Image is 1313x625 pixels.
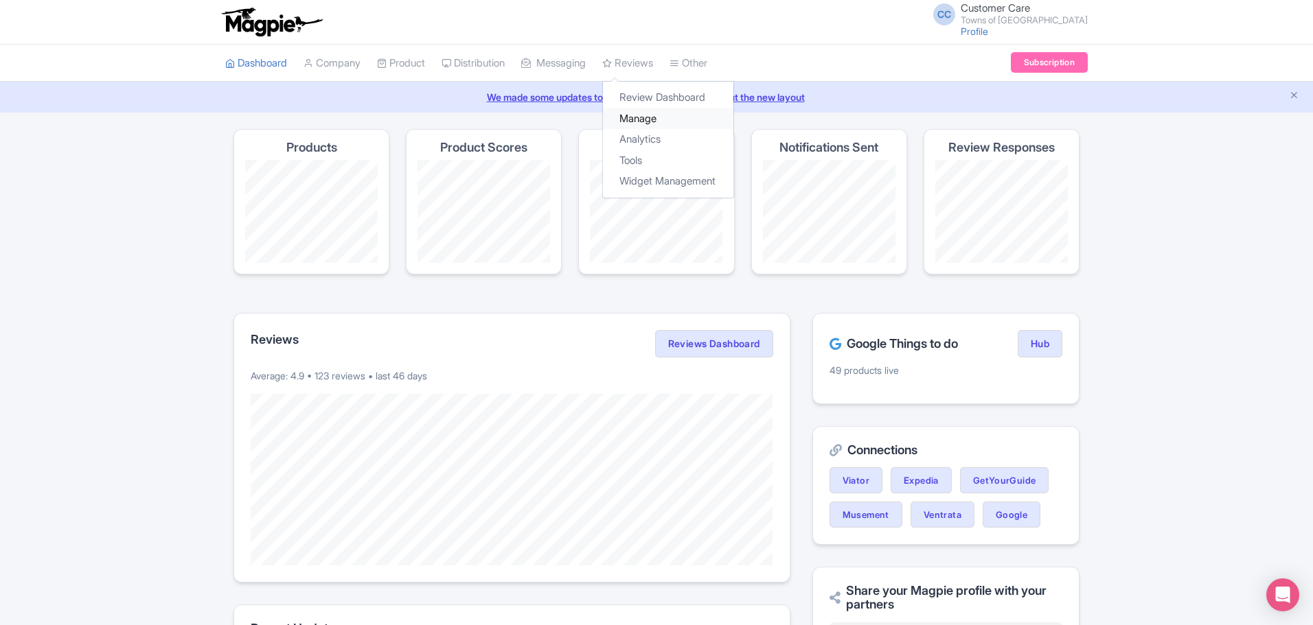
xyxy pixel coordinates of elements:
[830,467,882,493] a: Viator
[961,25,988,37] a: Profile
[983,502,1040,528] a: Google
[961,1,1030,14] span: Customer Care
[911,502,974,528] a: Ventrata
[377,45,425,82] a: Product
[830,443,1062,457] h2: Connections
[925,3,1088,25] a: CC Customer Care Towns of [GEOGRAPHIC_DATA]
[521,45,586,82] a: Messaging
[933,3,955,25] span: CC
[225,45,287,82] a: Dashboard
[251,368,773,383] p: Average: 4.9 • 123 reviews • last 46 days
[830,502,902,528] a: Musement
[440,141,527,154] h4: Product Scores
[960,467,1049,493] a: GetYourGuide
[1018,330,1062,357] a: Hub
[603,150,733,172] a: Tools
[603,87,733,108] a: Review Dashboard
[948,141,1055,154] h4: Review Responses
[891,467,952,493] a: Expedia
[830,584,1062,611] h2: Share your Magpie profile with your partners
[603,129,733,150] a: Analytics
[670,45,707,82] a: Other
[1266,578,1299,611] div: Open Intercom Messenger
[442,45,505,82] a: Distribution
[1011,52,1088,73] a: Subscription
[779,141,878,154] h4: Notifications Sent
[655,330,773,357] a: Reviews Dashboard
[603,171,733,192] a: Widget Management
[602,45,653,82] a: Reviews
[304,45,361,82] a: Company
[8,90,1305,104] a: We made some updates to the platform. Read more about the new layout
[603,108,733,130] a: Manage
[830,337,958,351] h2: Google Things to do
[251,333,299,346] h2: Reviews
[830,363,1062,377] p: 49 products live
[218,7,325,37] img: logo-ab69f6fb50320c5b225c76a69d11143b.png
[1289,89,1299,104] button: Close announcement
[286,141,337,154] h4: Products
[961,16,1088,25] small: Towns of [GEOGRAPHIC_DATA]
